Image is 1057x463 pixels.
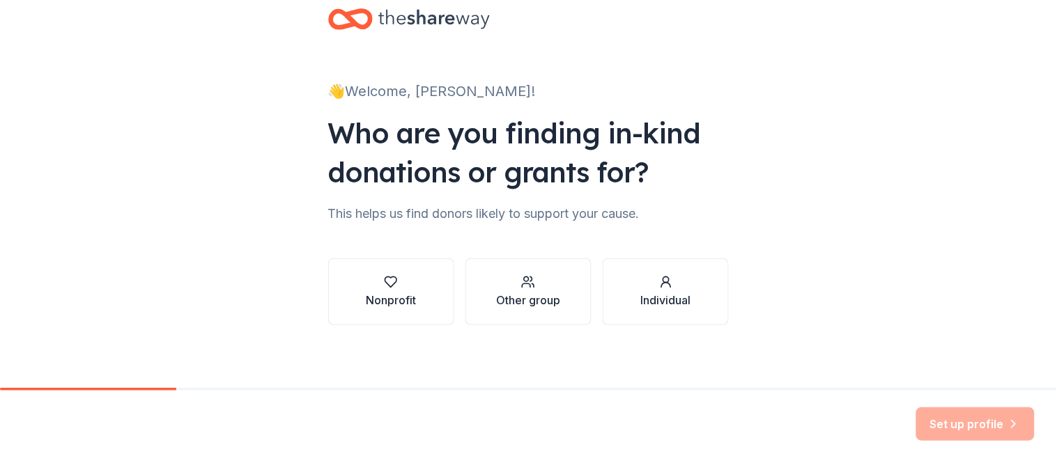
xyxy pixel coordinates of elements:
button: Nonprofit [328,258,454,325]
div: 👋 Welcome, [PERSON_NAME]! [328,80,730,102]
div: Other group [496,292,560,308]
button: Other group [465,258,592,325]
div: Nonprofit [366,292,416,308]
div: Individual [641,292,691,308]
button: Individual [603,258,729,325]
div: This helps us find donors likely to support your cause. [328,203,730,225]
div: Who are you finding in-kind donations or grants for? [328,113,730,191]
